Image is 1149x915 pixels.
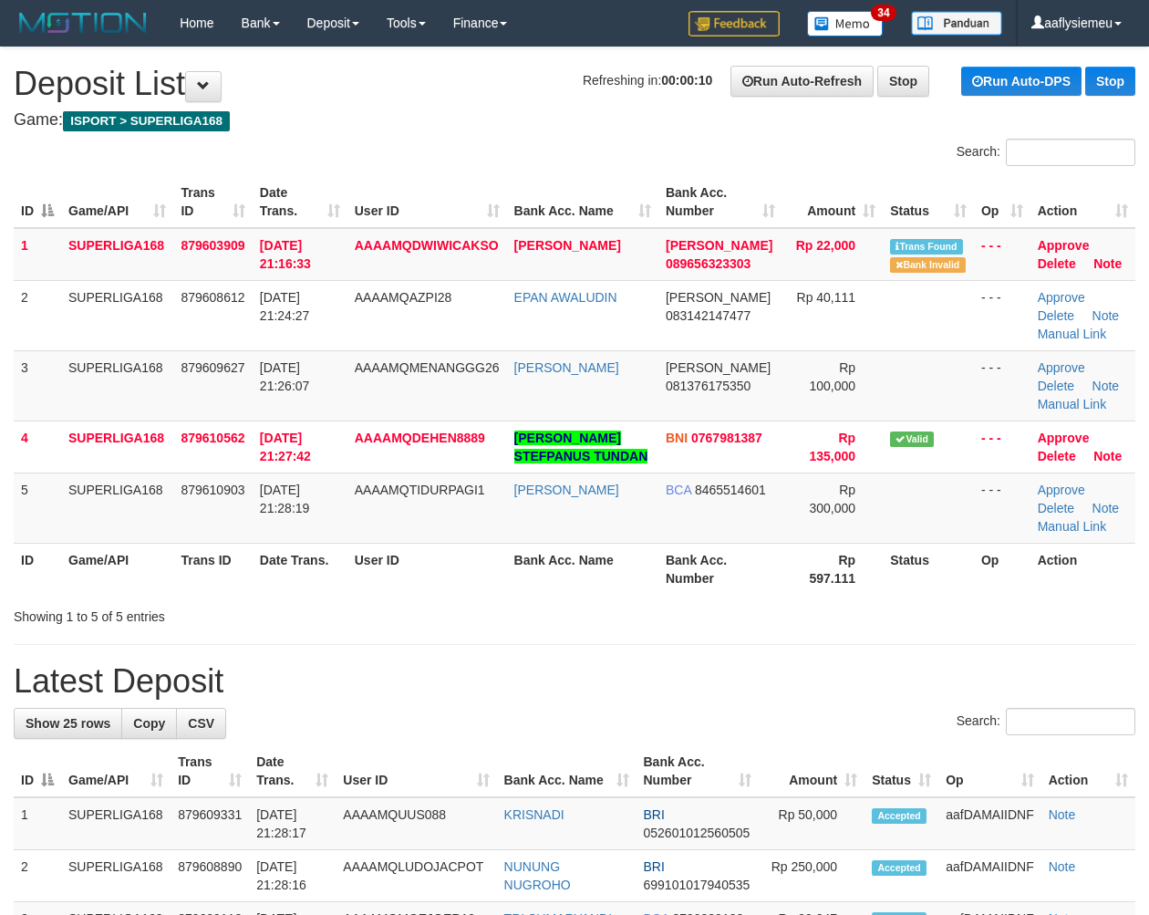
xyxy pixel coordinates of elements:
span: 879610903 [181,483,244,497]
img: Button%20Memo.svg [807,11,884,36]
th: Bank Acc. Name [507,543,658,595]
a: [PERSON_NAME] [514,238,621,253]
span: Rp 40,111 [797,290,856,305]
a: CSV [176,708,226,739]
a: Delete [1038,501,1074,515]
span: [DATE] 21:28:19 [260,483,310,515]
td: 3 [14,350,61,421]
span: BRI [644,859,665,874]
a: [PERSON_NAME] [514,483,619,497]
td: Rp 50,000 [759,797,864,850]
span: AAAAMQDWIWICAKSO [355,238,499,253]
a: Stop [877,66,929,97]
span: Bank is not match [890,257,965,273]
th: Game/API [61,543,173,595]
span: Rp 22,000 [796,238,855,253]
a: Delete [1038,449,1076,463]
h1: Latest Deposit [14,663,1135,700]
th: Action: activate to sort column ascending [1041,745,1135,797]
span: AAAAMQAZPI28 [355,290,452,305]
span: Copy 699101017940535 to clipboard [644,878,750,892]
a: Delete [1038,379,1074,393]
span: 879603909 [181,238,244,253]
a: Manual Link [1038,519,1107,534]
span: 879608612 [181,290,244,305]
td: AAAAMQLUDOJACPOT [336,850,496,902]
th: Bank Acc. Number: activate to sort column ascending [637,745,760,797]
a: EPAN AWALUDIN [514,290,617,305]
label: Search: [957,708,1135,735]
input: Search: [1006,139,1135,166]
span: Refreshing in: [583,73,712,88]
td: SUPERLIGA168 [61,473,173,543]
a: Note [1049,807,1076,822]
span: Show 25 rows [26,716,110,731]
th: User ID: activate to sort column ascending [347,176,507,228]
div: Showing 1 to 5 of 5 entries [14,600,465,626]
span: [DATE] 21:26:07 [260,360,310,393]
th: Op: activate to sort column ascending [938,745,1040,797]
th: Action: activate to sort column ascending [1030,176,1135,228]
th: Date Trans.: activate to sort column ascending [249,745,336,797]
span: Rp 300,000 [810,483,856,515]
td: aafDAMAIIDNF [938,850,1040,902]
a: Approve [1038,483,1085,497]
a: Note [1049,859,1076,874]
td: 2 [14,850,61,902]
td: - - - [974,350,1030,421]
span: 879609627 [181,360,244,375]
a: Note [1092,308,1120,323]
h1: Deposit List [14,66,1135,102]
span: 34 [871,5,895,21]
span: AAAAMQTIDURPAGI1 [355,483,485,497]
a: Approve [1038,238,1090,253]
td: Rp 250,000 [759,850,864,902]
a: Note [1092,501,1120,515]
span: CSV [188,716,214,731]
td: SUPERLIGA168 [61,421,173,473]
td: - - - [974,228,1030,281]
a: Copy [121,708,177,739]
a: Approve [1038,431,1090,445]
span: Copy 089656323303 to clipboard [666,256,750,271]
img: Feedback.jpg [688,11,780,36]
span: [PERSON_NAME] [666,360,771,375]
th: Game/API: activate to sort column ascending [61,745,171,797]
input: Search: [1006,708,1135,735]
td: SUPERLIGA168 [61,280,173,350]
span: AAAAMQDEHEN8889 [355,431,485,445]
span: Accepted [872,860,926,876]
td: SUPERLIGA168 [61,797,171,850]
span: Accepted [872,808,926,824]
a: Delete [1038,308,1074,323]
th: Action [1030,543,1135,595]
span: BRI [644,807,665,822]
td: [DATE] 21:28:17 [249,797,336,850]
img: panduan.png [911,11,1002,36]
td: 4 [14,421,61,473]
span: Valid transaction [890,432,934,447]
th: Trans ID: activate to sort column ascending [171,745,249,797]
td: - - - [974,421,1030,473]
span: Copy 0767981387 to clipboard [691,431,762,445]
span: Copy 052601012560505 to clipboard [644,826,750,840]
span: AAAAMQMENANGGG26 [355,360,500,375]
td: 1 [14,797,61,850]
th: Bank Acc. Name: activate to sort column ascending [507,176,658,228]
th: Status: activate to sort column ascending [864,745,938,797]
a: [PERSON_NAME] [514,360,619,375]
span: Copy 081376175350 to clipboard [666,379,750,393]
span: [DATE] 21:27:42 [260,431,311,463]
span: [DATE] 21:24:27 [260,290,310,323]
h4: Game: [14,111,1135,130]
a: Note [1092,379,1120,393]
td: aafDAMAIIDNF [938,797,1040,850]
th: Amount: activate to sort column ascending [782,176,883,228]
th: User ID: activate to sort column ascending [336,745,496,797]
a: Manual Link [1038,397,1107,411]
td: SUPERLIGA168 [61,350,173,421]
td: SUPERLIGA168 [61,850,171,902]
label: Search: [957,139,1135,166]
th: Status: activate to sort column ascending [883,176,974,228]
th: User ID [347,543,507,595]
